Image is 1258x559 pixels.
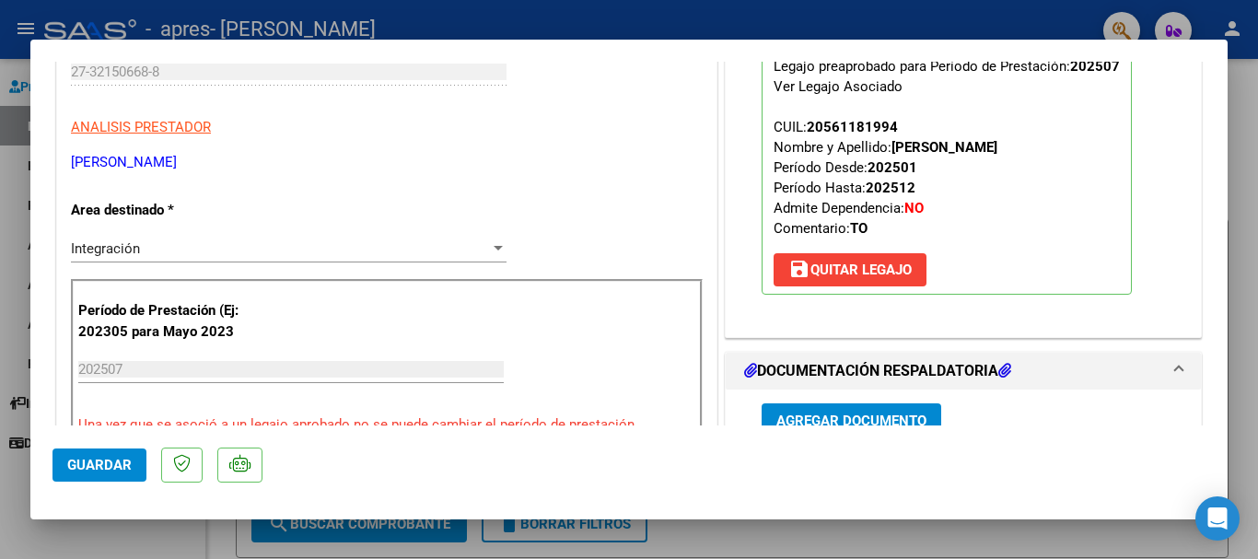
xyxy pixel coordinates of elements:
[774,76,903,97] div: Ver Legajo Asociado
[788,262,912,278] span: Quitar Legajo
[71,200,261,221] p: Area destinado *
[904,200,924,216] strong: NO
[71,152,703,173] p: [PERSON_NAME]
[762,50,1132,295] p: Legajo preaprobado para Período de Prestación:
[78,300,263,342] p: Período de Prestación (Ej: 202305 para Mayo 2023
[1195,496,1240,541] div: Open Intercom Messenger
[762,403,941,437] button: Agregar Documento
[868,159,917,176] strong: 202501
[52,448,146,482] button: Guardar
[67,457,132,473] span: Guardar
[774,253,926,286] button: Quitar Legajo
[788,258,810,280] mat-icon: save
[744,360,1011,382] h1: DOCUMENTACIÓN RESPALDATORIA
[776,413,926,429] span: Agregar Documento
[726,353,1201,390] mat-expansion-panel-header: DOCUMENTACIÓN RESPALDATORIA
[71,240,140,257] span: Integración
[774,220,868,237] span: Comentario:
[850,220,868,237] strong: TO
[891,139,997,156] strong: [PERSON_NAME]
[726,22,1201,337] div: PREAPROBACIÓN PARA INTEGRACION
[71,119,211,135] span: ANALISIS PRESTADOR
[1070,58,1120,75] strong: 202507
[78,414,695,436] p: Una vez que se asoció a un legajo aprobado no se puede cambiar el período de prestación.
[866,180,915,196] strong: 202512
[774,119,997,237] span: CUIL: Nombre y Apellido: Período Desde: Período Hasta: Admite Dependencia:
[807,117,898,137] div: 20561181994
